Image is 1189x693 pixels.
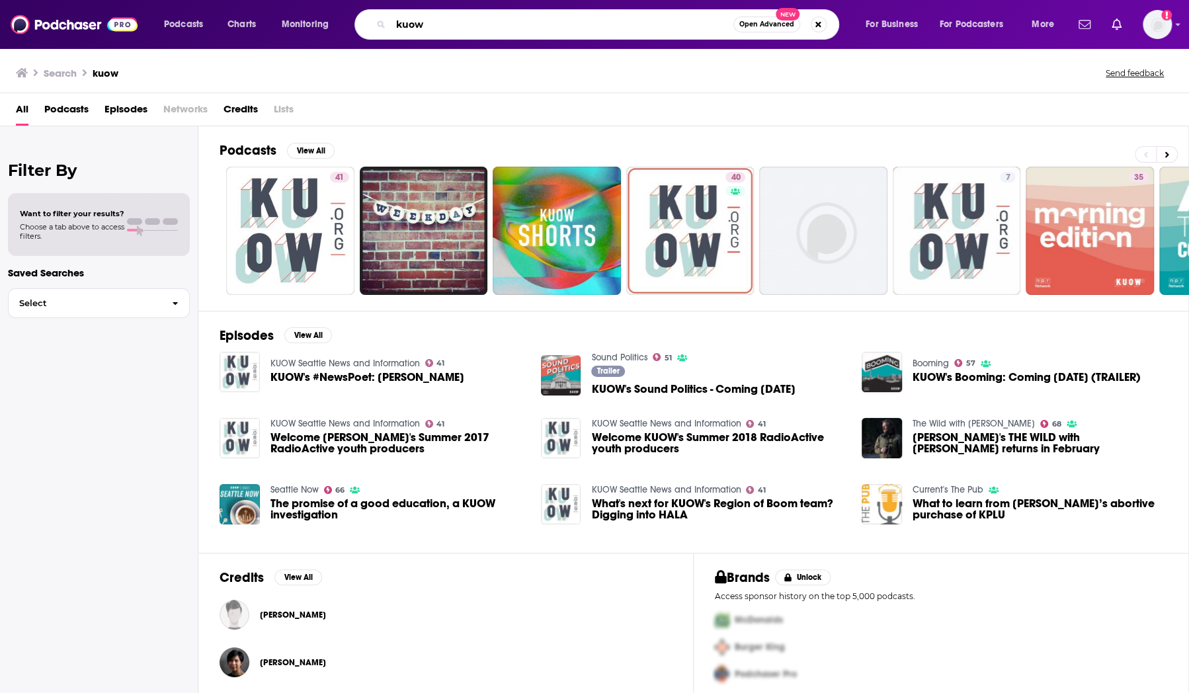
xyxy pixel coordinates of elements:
[913,418,1035,429] a: The Wild with Chris Morgan
[220,569,322,586] a: CreditsView All
[966,360,975,366] span: 57
[220,142,276,159] h2: Podcasts
[270,498,525,520] a: The promise of a good education, a KUOW investigation
[626,167,755,295] a: 40
[260,657,326,668] span: [PERSON_NAME]
[913,432,1167,454] span: [PERSON_NAME]'s THE WILD with [PERSON_NAME] returns in February
[163,99,208,126] span: Networks
[913,498,1167,520] a: What to learn from KUOW’s abortive purchase of KPLU
[220,594,672,636] button: Casey MartinCasey Martin
[220,647,249,677] img: Ruby de Luna
[775,569,831,585] button: Unlock
[591,484,741,495] a: KUOW Seattle News and Information
[1143,10,1172,39] button: Show profile menu
[16,99,28,126] a: All
[591,384,795,395] a: KUOW's Sound Politics - Coming July 26
[591,352,647,363] a: Sound Politics
[862,484,902,524] a: What to learn from KUOW’s abortive purchase of KPLU
[725,172,745,183] a: 40
[940,15,1003,34] span: For Podcasters
[739,21,794,28] span: Open Advanced
[270,418,420,429] a: KUOW Seattle News and Information
[44,67,77,79] h3: Search
[746,420,766,428] a: 41
[735,669,797,680] span: Podchaser Pro
[270,372,464,383] a: KUOW's #NewsPoet: Imani Sims
[227,15,256,34] span: Charts
[324,486,345,494] a: 66
[1134,171,1143,184] span: 35
[270,484,319,495] a: Seattle Now
[1032,15,1054,34] span: More
[1129,172,1149,183] a: 35
[220,142,335,159] a: PodcastsView All
[731,171,740,184] span: 40
[931,14,1022,35] button: open menu
[541,484,581,524] img: What's next for KUOW's Region of Boom team? Digging into HALA
[220,600,249,630] img: Casey Martin
[541,418,581,458] img: Welcome KUOW's Summer 2018 RadioActive youth producers
[735,614,783,626] span: McDonalds
[913,372,1141,383] span: KUOW's Booming: Coming [DATE] (TRAILER)
[591,432,846,454] a: Welcome KUOW's Summer 2018 RadioActive youth producers
[591,498,846,520] a: What's next for KUOW's Region of Boom team? Digging into HALA
[1022,14,1071,35] button: open menu
[665,355,672,361] span: 51
[758,487,766,493] span: 41
[44,99,89,126] a: Podcasts
[710,633,735,661] img: Second Pro Logo
[9,299,161,307] span: Select
[733,17,800,32] button: Open AdvancedNew
[282,15,329,34] span: Monitoring
[541,355,581,395] img: KUOW's Sound Politics - Coming July 26
[954,359,975,367] a: 57
[260,610,326,620] span: [PERSON_NAME]
[8,266,190,279] p: Saved Searches
[913,432,1167,454] a: KUOW's THE WILD with Chris Morgan returns in February
[219,14,264,35] a: Charts
[367,9,852,40] div: Search podcasts, credits, & more...
[220,327,332,344] a: EpisodesView All
[330,172,349,183] a: 41
[591,384,795,395] span: KUOW's Sound Politics - Coming [DATE]
[20,222,124,241] span: Choose a tab above to access filters.
[335,487,345,493] span: 66
[913,358,949,369] a: Booming
[8,288,190,318] button: Select
[220,352,260,392] a: KUOW's #NewsPoet: Imani Sims
[335,171,344,184] span: 41
[260,610,326,620] a: Casey Martin
[1143,10,1172,39] img: User Profile
[93,67,118,79] h3: kuow
[164,15,203,34] span: Podcasts
[270,432,525,454] span: Welcome [PERSON_NAME]'s Summer 2017 RadioActive youth producers
[11,12,138,37] img: Podchaser - Follow, Share and Rate Podcasts
[220,327,274,344] h2: Episodes
[224,99,258,126] a: Credits
[272,14,346,35] button: open menu
[270,432,525,454] a: Welcome KUOW's Summer 2017 RadioActive youth producers
[220,484,260,524] a: The promise of a good education, a KUOW investigation
[1143,10,1172,39] span: Logged in as WE_Broadcast
[735,641,785,653] span: Burger King
[220,569,264,586] h2: Credits
[284,327,332,343] button: View All
[913,498,1167,520] span: What to learn from [PERSON_NAME]’s abortive purchase of KPLU
[715,569,770,586] h2: Brands
[862,418,902,458] img: KUOW's THE WILD with Chris Morgan returns in February
[710,661,735,688] img: Third Pro Logo
[710,606,735,633] img: First Pro Logo
[274,569,322,585] button: View All
[220,418,260,458] a: Welcome KUOW's Summer 2017 RadioActive youth producers
[862,352,902,392] img: KUOW's Booming: Coming January 24 (TRAILER)
[1000,172,1015,183] a: 7
[20,209,124,218] span: Want to filter your results?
